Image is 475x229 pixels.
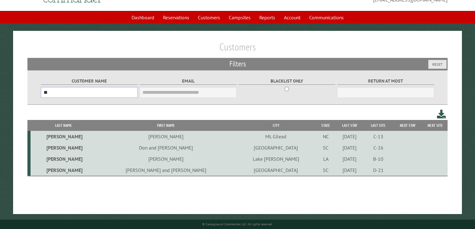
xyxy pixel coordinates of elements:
th: Last Site [364,120,393,131]
td: [PERSON_NAME] [31,165,97,176]
label: Blacklist only [238,78,335,85]
th: Next Site [423,120,448,131]
td: Lake [PERSON_NAME] [235,153,316,165]
div: [DATE] [336,133,363,140]
td: [PERSON_NAME] [97,153,235,165]
td: C-26 [364,142,393,153]
th: Last Stay [335,120,364,131]
td: SC [316,165,335,176]
div: [DATE] [336,167,363,173]
a: Reports [256,12,279,23]
h1: Customers [27,41,448,58]
td: Don and [PERSON_NAME] [97,142,235,153]
td: C-13 [364,131,393,142]
td: NC [316,131,335,142]
small: © Campground Commander LLC. All rights reserved. [202,222,273,226]
th: Last Name [31,120,97,131]
td: [GEOGRAPHIC_DATA] [235,142,316,153]
div: [DATE] [336,145,363,151]
td: SC [316,142,335,153]
label: Customer Name [41,78,138,85]
th: First Name [97,120,235,131]
td: Mt. Gilead [235,131,316,142]
div: [DATE] [336,156,363,162]
th: City [235,120,316,131]
td: D-21 [364,165,393,176]
td: LA [316,153,335,165]
th: Next Stay [393,120,423,131]
a: Campsites [225,12,254,23]
a: Customers [194,12,224,23]
a: Communications [305,12,348,23]
td: [GEOGRAPHIC_DATA] [235,165,316,176]
a: Dashboard [128,12,158,23]
label: Return at most [337,78,434,85]
th: State [316,120,335,131]
td: [PERSON_NAME] and [PERSON_NAME] [97,165,235,176]
h2: Filters [27,58,448,70]
td: [PERSON_NAME] [31,153,97,165]
button: Reset [428,60,447,69]
a: Account [280,12,304,23]
td: B-10 [364,153,393,165]
a: Reservations [159,12,193,23]
a: Download this customer list (.csv) [437,108,446,120]
td: [PERSON_NAME] [31,131,97,142]
label: Email [140,78,237,85]
td: [PERSON_NAME] [31,142,97,153]
td: [PERSON_NAME] [97,131,235,142]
